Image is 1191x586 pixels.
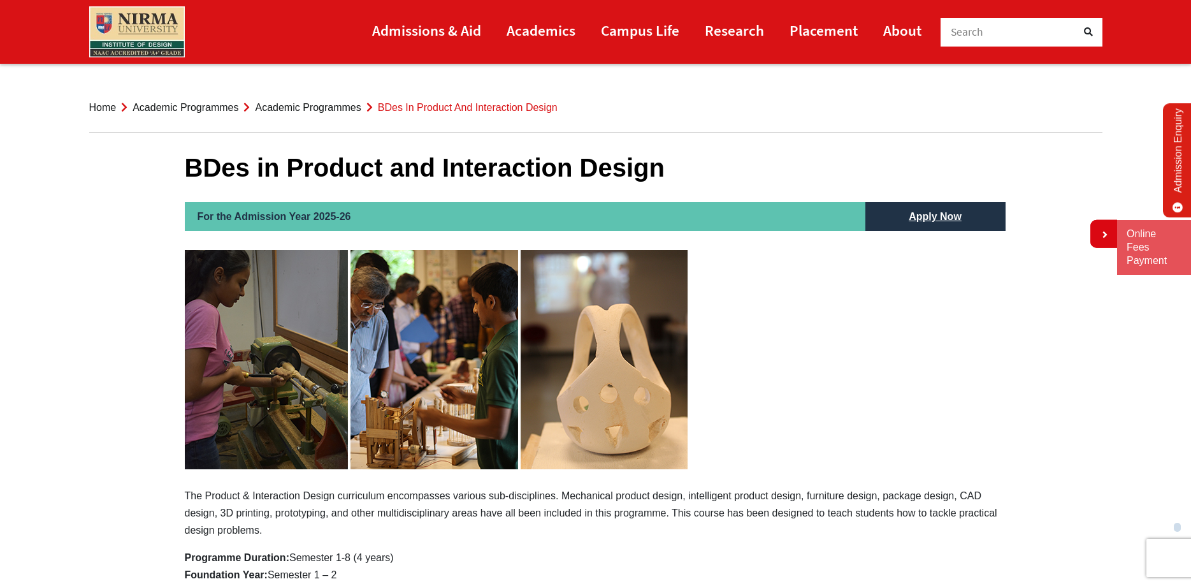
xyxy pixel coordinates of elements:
[951,25,984,39] span: Search
[1127,228,1181,267] a: Online Fees Payment
[507,16,575,45] a: Academics
[185,250,1007,539] p: The Product & Interaction Design curriculum encompasses various sub-disciplines. Mechanical produ...
[89,6,185,57] img: main_logo
[185,202,865,231] h2: For the Admission Year 2025-26
[372,16,481,45] a: Admissions & Aid
[185,569,268,580] b: Foundation Year:
[89,102,117,113] a: Home
[378,102,558,113] span: BDes in Product and Interaction Design
[185,552,289,563] b: Programme Duration:
[601,16,679,45] a: Campus Life
[89,83,1102,133] nav: breadcrumb
[790,16,858,45] a: Placement
[883,16,921,45] a: About
[896,202,974,231] a: Apply Now
[133,102,238,113] a: Academic Programmes
[185,152,1007,183] h1: BDes in Product and Interaction Design
[255,102,361,113] a: Academic Programmes
[185,250,688,469] img: ID
[705,16,764,45] a: Research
